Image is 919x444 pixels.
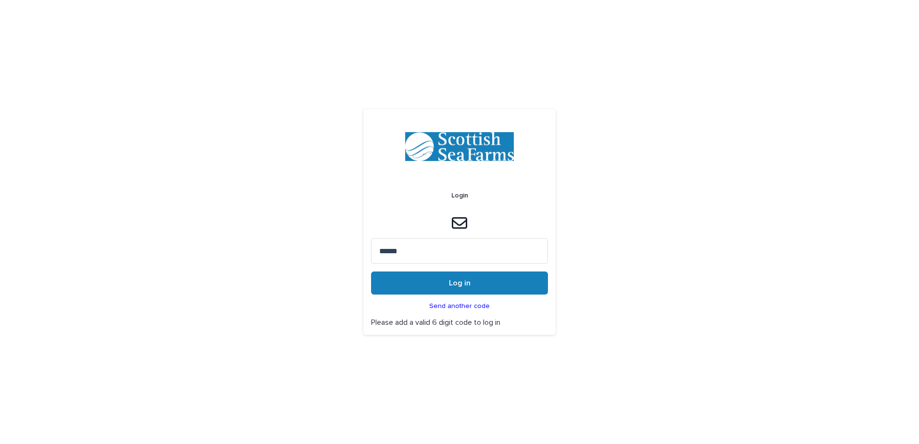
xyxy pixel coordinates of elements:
[371,318,548,327] p: Please add a valid 6 digit code to log in
[371,271,548,295] button: Log in
[429,302,490,310] p: Send another code
[449,279,471,287] span: Log in
[405,132,513,161] img: bPIBxiqnSb2ggTQWdOVV
[451,192,468,200] h2: Login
